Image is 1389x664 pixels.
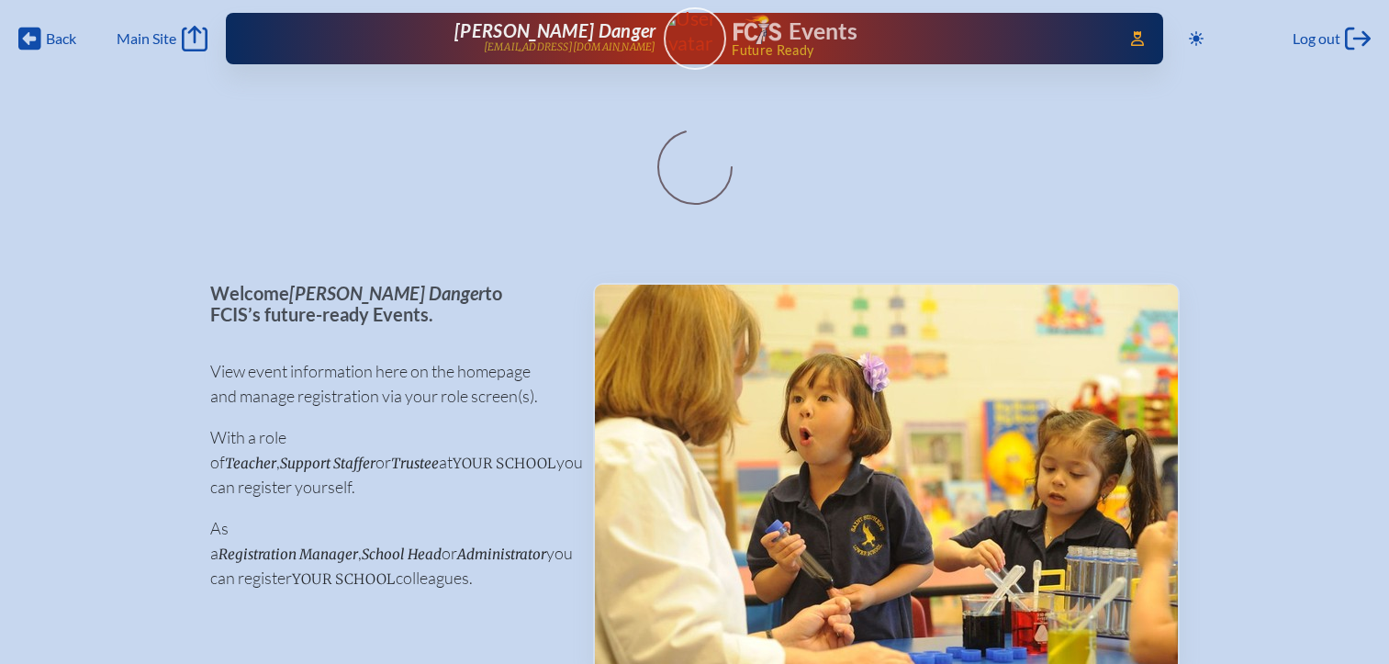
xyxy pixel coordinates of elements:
span: Main Site [117,29,176,48]
span: Trustee [391,455,439,472]
p: With a role of , or at you can register yourself. [210,425,564,500]
span: your school [292,570,396,588]
p: Welcome to FCIS’s future-ready Events. [210,283,564,324]
span: [PERSON_NAME] Danger [289,282,485,304]
span: [PERSON_NAME] Danger [454,19,655,41]
p: As a , or you can register colleagues. [210,516,564,591]
span: Back [46,29,76,48]
span: Support Staffer [280,455,375,472]
p: [EMAIL_ADDRESS][DOMAIN_NAME] [484,41,656,53]
span: your school [453,455,556,472]
a: [PERSON_NAME] Danger[EMAIL_ADDRESS][DOMAIN_NAME] [285,20,656,57]
a: User Avatar [664,7,726,70]
span: Registration Manager [218,546,358,563]
span: Log out [1293,29,1340,48]
span: Administrator [457,546,546,563]
a: Main Site [117,26,207,51]
span: Teacher [225,455,276,472]
div: FCIS Events — Future ready [734,15,1105,57]
span: School Head [362,546,442,563]
img: User Avatar [655,6,734,55]
p: View event information here on the homepage and manage registration via your role screen(s). [210,359,564,409]
span: Future Ready [732,44,1104,57]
